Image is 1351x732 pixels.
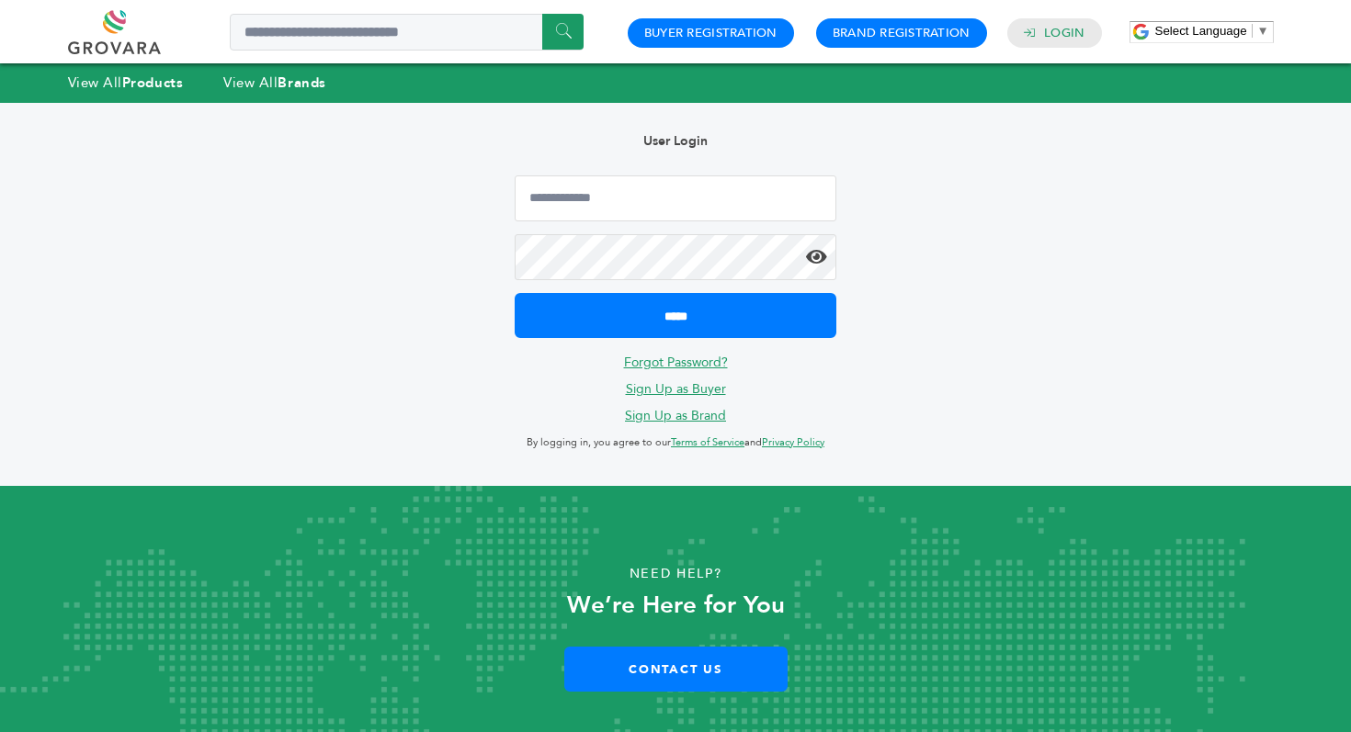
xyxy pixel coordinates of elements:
[223,73,326,92] a: View AllBrands
[671,435,744,449] a: Terms of Service
[626,380,726,398] a: Sign Up as Buyer
[278,73,325,92] strong: Brands
[643,132,708,150] b: User Login
[515,234,836,280] input: Password
[762,435,824,449] a: Privacy Policy
[122,73,183,92] strong: Products
[564,647,788,692] a: Contact Us
[1155,24,1269,38] a: Select Language​
[515,175,836,221] input: Email Address
[624,354,728,371] a: Forgot Password?
[1044,25,1084,41] a: Login
[1257,24,1269,38] span: ▼
[1252,24,1253,38] span: ​
[567,589,785,622] strong: We’re Here for You
[833,25,971,41] a: Brand Registration
[515,432,836,454] p: By logging in, you agree to our and
[68,73,184,92] a: View AllProducts
[625,407,726,424] a: Sign Up as Brand
[230,14,584,51] input: Search a product or brand...
[1155,24,1247,38] span: Select Language
[68,560,1284,588] p: Need Help?
[644,25,778,41] a: Buyer Registration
